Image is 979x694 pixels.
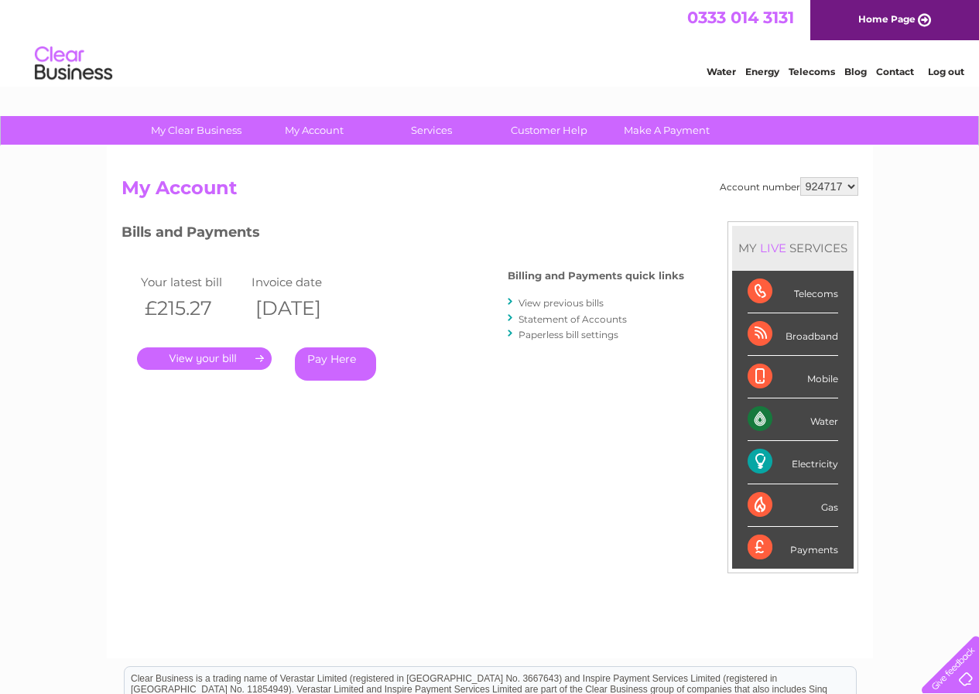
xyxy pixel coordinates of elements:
div: LIVE [757,241,789,255]
div: Water [748,398,838,441]
td: Your latest bill [137,272,248,292]
div: Payments [748,527,838,569]
td: Invoice date [248,272,359,292]
a: Make A Payment [603,116,731,145]
a: My Account [250,116,378,145]
th: £215.27 [137,292,248,324]
a: Contact [876,66,914,77]
h3: Bills and Payments [122,221,684,248]
h2: My Account [122,177,858,207]
a: Customer Help [485,116,613,145]
a: Statement of Accounts [519,313,627,325]
h4: Billing and Payments quick links [508,270,684,282]
a: View previous bills [519,297,604,309]
a: Blog [844,66,867,77]
div: Telecoms [748,271,838,313]
a: Water [707,66,736,77]
a: My Clear Business [132,116,260,145]
img: logo.png [34,40,113,87]
div: Gas [748,484,838,527]
th: [DATE] [248,292,359,324]
a: . [137,347,272,370]
a: Energy [745,66,779,77]
a: 0333 014 3131 [687,8,794,27]
a: Paperless bill settings [519,329,618,340]
a: Log out [928,66,964,77]
div: Mobile [748,356,838,398]
div: Electricity [748,441,838,484]
div: Clear Business is a trading name of Verastar Limited (registered in [GEOGRAPHIC_DATA] No. 3667643... [125,9,856,75]
a: Services [368,116,495,145]
div: MY SERVICES [732,226,854,270]
a: Telecoms [789,66,835,77]
a: Pay Here [295,347,376,381]
div: Broadband [748,313,838,356]
div: Account number [720,177,858,196]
